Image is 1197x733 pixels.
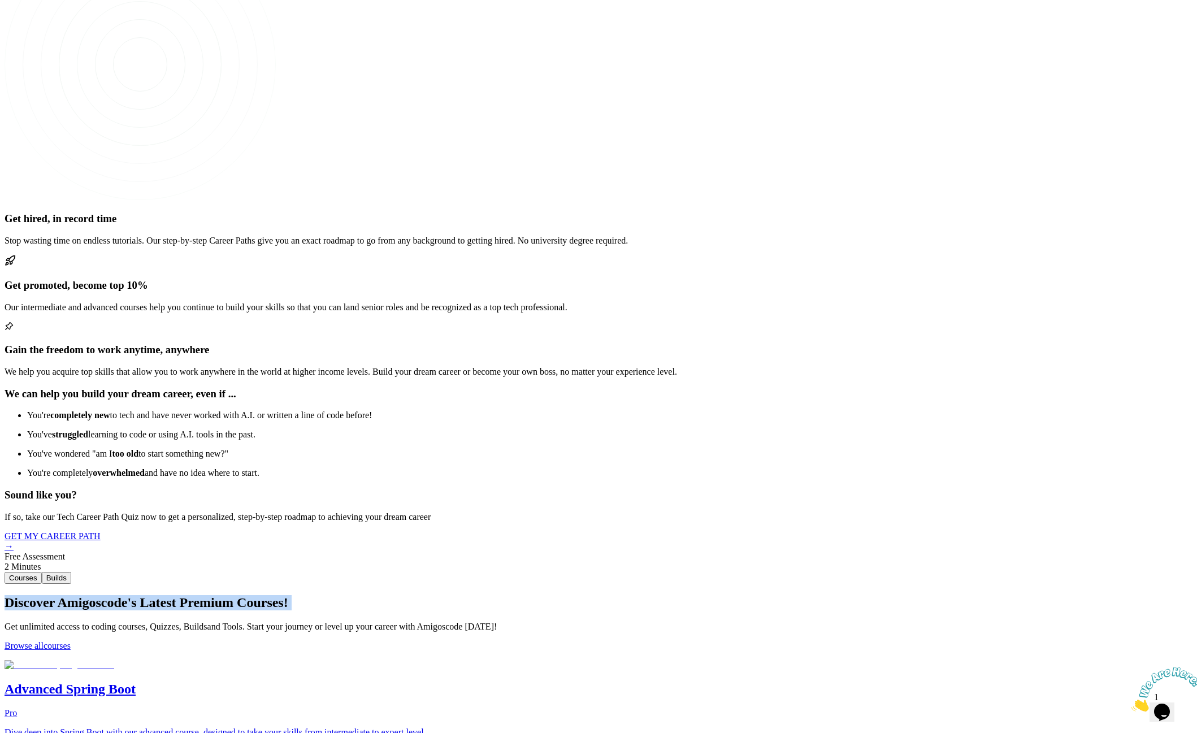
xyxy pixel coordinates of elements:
img: Chat attention grabber [5,5,75,49]
p: You've learning to code or using A.I. tools in the past. [27,430,1192,440]
h2: Advanced Spring Boot [5,682,1192,697]
strong: too old [112,449,138,458]
h3: Sound like you? [5,489,1192,501]
p: Our intermediate and advanced courses help you continue to build your skills so that you can land... [5,302,1192,313]
span: Free Assessment [5,552,65,561]
span: courses [118,622,145,631]
p: You're completely and have no idea where to start. [27,468,1192,478]
span: Builds [184,622,207,631]
span: 2 Minutes [5,562,41,571]
p: Browse all [5,641,1192,651]
p: We help you acquire top skills that allow you to work anywhere in the world at higher income leve... [5,367,1192,377]
h3: Get promoted, become top 10% [5,279,1192,292]
strong: completely new [50,410,110,420]
span: GET MY CAREER PATH [5,531,101,541]
span: courses [44,641,71,650]
h2: Discover Amigoscode's Latest [5,595,1192,610]
strong: struggled [52,430,88,439]
strong: overwhelmed [93,468,145,478]
p: If so, take our Tech Career Path Quiz now to get a personalized, step-by-step roadmap to achievin... [5,512,1192,522]
h3: Get hired, in record time [5,212,1192,225]
h3: Gain the freedom to work anytime, anywhere [5,344,1192,356]
iframe: chat widget [1127,662,1197,716]
span: Tools [222,622,242,631]
h3: We can help you build your dream career, even if ... [5,388,1192,400]
span: Premium Courses! [180,595,288,610]
a: GET MY CAREER PATH→ [5,531,1192,552]
p: Get unlimited access to coding , , and . Start your journey or level up your career with Amigosco... [5,622,1192,632]
img: Advanced Spring Boot card [5,660,114,670]
p: Pro [5,708,1192,718]
p: Stop wasting time on endless tutorials. Our step-by-step Career Paths give you an exact roadmap t... [5,236,1192,246]
span: 1 [5,5,9,14]
p: You've wondered "am I to start something new?" [27,449,1192,459]
div: → [5,541,1192,552]
p: You're to tech and have never worked with A.I. or written a line of code before! [27,410,1192,420]
span: Quizzes [150,622,179,631]
button: Builds [42,572,71,584]
button: Courses [5,572,42,584]
a: Browse allcourses [5,641,1192,651]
